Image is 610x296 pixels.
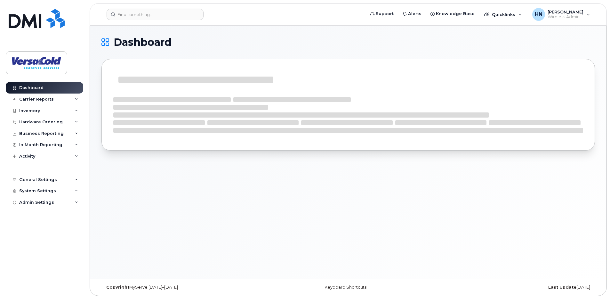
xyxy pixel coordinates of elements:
strong: Last Update [548,285,576,290]
span: Dashboard [114,37,172,47]
strong: Copyright [106,285,129,290]
a: Keyboard Shortcuts [325,285,366,290]
div: MyServe [DATE]–[DATE] [101,285,266,290]
div: [DATE] [430,285,595,290]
